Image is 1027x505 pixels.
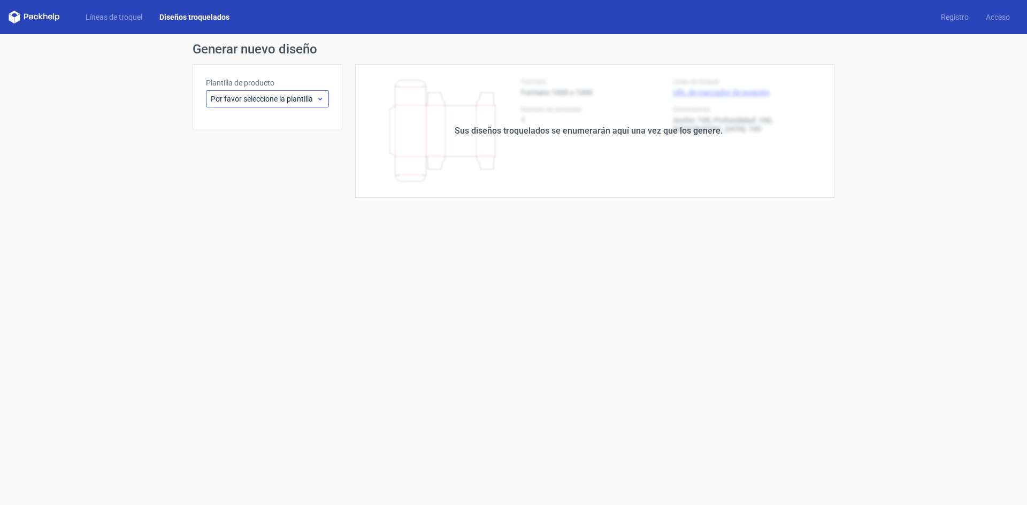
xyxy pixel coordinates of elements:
a: Registro [932,12,977,22]
a: Líneas de troquel [77,12,151,22]
a: Acceso [977,12,1018,22]
font: Por favor seleccione la plantilla [211,95,313,103]
font: Generar nuevo diseño [193,42,317,57]
font: Registro [941,13,969,21]
font: Acceso [986,13,1010,21]
a: Diseños troquelados [151,12,238,22]
font: Plantilla de producto [206,79,274,87]
font: Líneas de troquel [86,13,142,21]
font: Diseños troquelados [159,13,229,21]
font: Sus diseños troquelados se enumerarán aquí una vez que los genere. [455,126,723,136]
